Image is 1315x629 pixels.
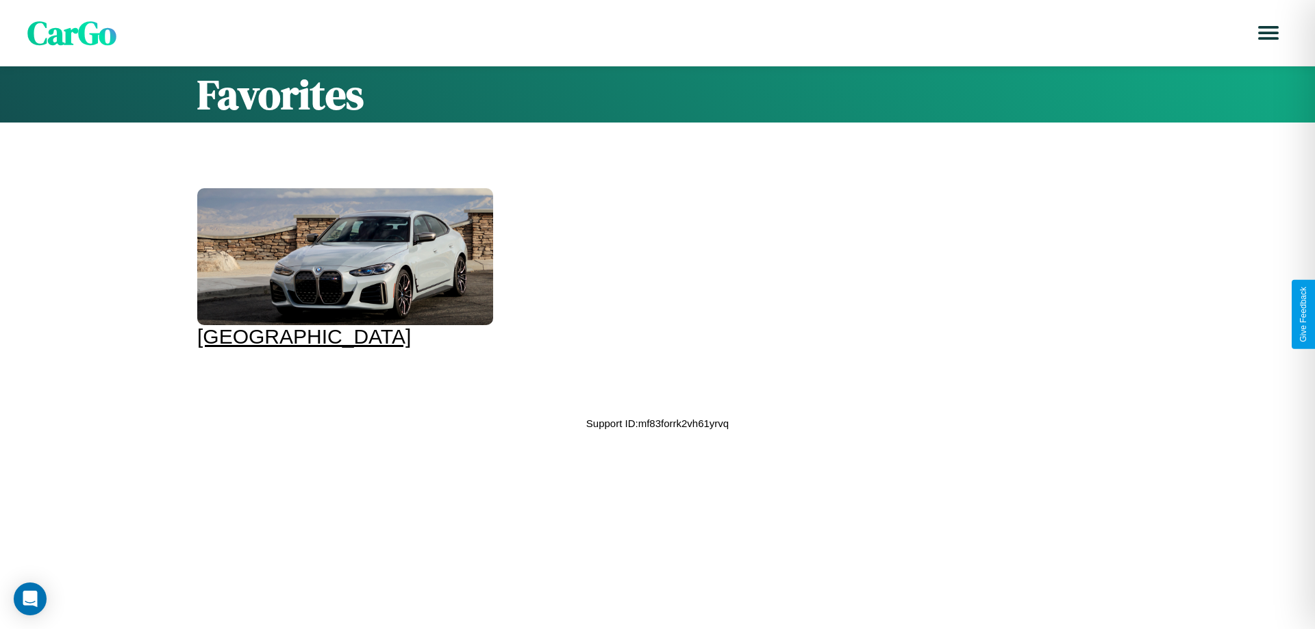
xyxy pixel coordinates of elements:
[586,414,729,433] p: Support ID: mf83forrk2vh61yrvq
[14,582,47,615] div: Open Intercom Messenger
[197,66,1118,123] h1: Favorites
[27,10,116,55] span: CarGo
[1299,287,1308,342] div: Give Feedback
[1249,14,1288,52] button: Open menu
[197,325,493,348] div: [GEOGRAPHIC_DATA]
